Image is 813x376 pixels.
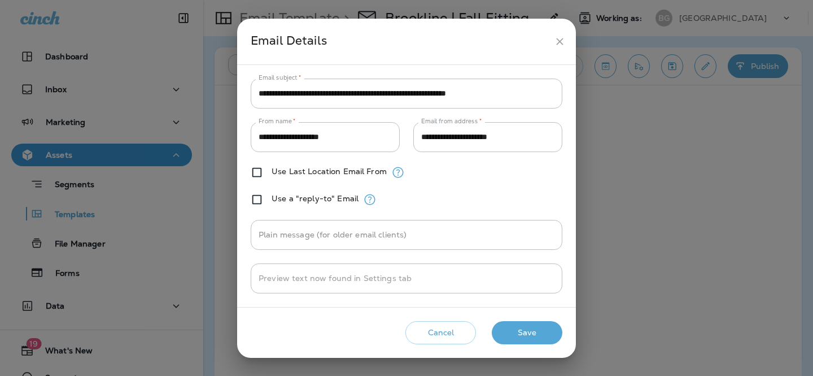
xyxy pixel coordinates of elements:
div: Email Details [251,31,549,52]
label: From name [259,117,296,126]
label: Use a "reply-to" Email [272,194,359,203]
button: Cancel [405,321,476,344]
label: Use Last Location Email From [272,167,387,176]
button: Save [492,321,562,344]
label: Email subject [259,74,301,82]
button: close [549,31,570,52]
label: Email from address [421,117,482,126]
